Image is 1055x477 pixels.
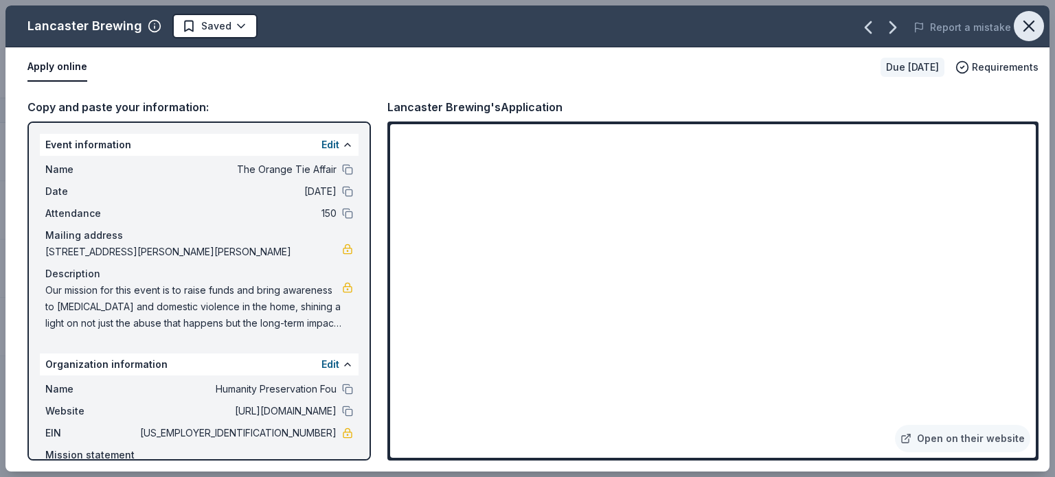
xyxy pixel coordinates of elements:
span: 150 [137,205,337,222]
div: Lancaster Brewing [27,15,142,37]
button: Edit [321,137,339,153]
button: Report a mistake [914,19,1011,36]
span: Name [45,381,137,397]
span: Saved [201,18,231,34]
span: Website [45,403,137,419]
span: The Orange Tie Affair [137,161,337,178]
div: Event information [40,134,359,156]
button: Apply online [27,53,87,82]
span: Name [45,161,137,178]
span: Humanity Preservation Fou [137,381,337,397]
span: [URL][DOMAIN_NAME] [137,403,337,419]
button: Edit [321,356,339,373]
div: Lancaster Brewing's Application [387,98,563,116]
div: Description [45,266,353,282]
div: Due [DATE] [881,58,944,77]
div: Mailing address [45,227,353,244]
a: Open on their website [895,425,1030,452]
div: Copy and paste your information: [27,98,371,116]
div: Organization information [40,353,359,375]
span: [STREET_ADDRESS][PERSON_NAME][PERSON_NAME] [45,244,342,260]
span: [US_EMPLOYER_IDENTIFICATION_NUMBER] [137,425,337,441]
span: [DATE] [137,183,337,200]
span: Attendance [45,205,137,222]
button: Requirements [955,59,1039,75]
button: Saved [172,14,258,38]
span: Our mission for this event is to raise funds and bring awareness to [MEDICAL_DATA] and domestic v... [45,282,342,331]
div: Mission statement [45,447,353,463]
span: Requirements [972,59,1039,75]
span: Date [45,183,137,200]
span: EIN [45,425,137,441]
